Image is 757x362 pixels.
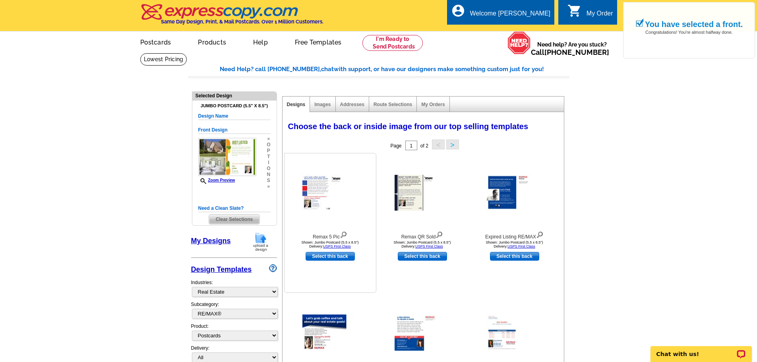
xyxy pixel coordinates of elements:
[198,178,235,182] a: Zoom Preview
[390,143,401,149] span: Page
[282,32,354,51] a: Free Templates
[267,142,270,148] span: o
[198,112,271,120] h5: Design Name
[185,32,239,51] a: Products
[314,102,331,107] a: Images
[487,315,542,351] img: Market Summary RE/MAX
[191,237,231,245] a: My Designs
[645,22,733,35] span: Congratulations! You're almost halfway done.
[471,240,558,248] div: Shown: Jumbo Postcard (5.5 x 8.5") Delivery:
[198,103,271,108] h4: Jumbo Postcard (5.5" x 8.5")
[379,240,466,248] div: Shown: Jumbo Postcard (5.5 x 8.5") Delivery:
[128,32,184,51] a: Postcards
[220,65,569,74] div: Need Help? call [PHONE_NUMBER], with support, or have our designers make something custom just fo...
[161,19,323,25] h4: Same Day Design, Print, & Mail Postcards. Over 1 Million Customers.
[379,230,466,240] div: Remax QR Sold
[446,139,459,149] button: >
[531,41,613,56] span: Need help? Are you stuck?
[267,178,270,184] span: s
[507,31,531,54] img: help
[267,148,270,154] span: p
[487,175,542,211] img: Expired Listing RE/MAX
[269,264,277,272] img: design-wizard-help-icon.png
[287,240,374,248] div: Shown: Jumbo Postcard (5.5 x 8.5") Delivery:
[198,126,271,134] h5: Front Design
[267,154,270,160] span: t
[645,337,757,362] iframe: LiveChat chat widget
[544,48,609,56] a: [PHONE_NUMBER]
[209,215,259,224] span: Clear Selections
[421,102,445,107] a: My Orders
[240,32,281,51] a: Help
[507,244,535,248] a: USPS First Class
[587,10,613,21] div: My Order
[267,166,270,172] span: o
[321,66,334,73] span: chat
[470,10,550,21] div: Welcome [PERSON_NAME]
[398,252,447,261] a: use this design
[191,265,252,273] a: Design Templates
[198,205,271,212] h5: Need a Clean Slate?
[323,244,351,248] a: USPS First Class
[536,230,544,238] img: view design details
[635,18,644,27] img: check_mark.png
[191,323,277,345] div: Product:
[436,230,443,238] img: view design details
[420,143,428,149] span: of 2
[531,48,609,56] span: Call
[192,92,277,99] div: Selected Design
[415,244,443,248] a: USPS First Class
[287,230,374,240] div: Remax 5 Pic
[140,10,323,25] a: Same Day Design, Print, & Mail Postcards. Over 1 Million Customers.
[567,4,582,18] i: shopping_cart
[395,175,450,211] img: Remax QR Sold
[191,301,277,323] div: Subcategory:
[451,4,465,18] i: account_circle
[288,122,529,131] span: Choose the back or inside image from our top selling templates
[287,102,306,107] a: Designs
[250,232,271,252] img: upload-design
[645,20,743,29] h1: You have selected a front.
[340,230,347,238] img: view design details
[306,252,355,261] a: use this design
[432,139,445,149] button: <
[340,102,364,107] a: Addresses
[490,252,539,261] a: use this design
[302,315,358,351] img: Starterbox Collection Back
[267,184,270,190] span: »
[471,230,558,240] div: Expired Listing RE/MAX
[191,275,277,301] div: Industries:
[302,175,358,211] img: Remax 5 Pic
[198,138,256,176] img: GENREPJF_Deco_2_Photo_All.jpg
[267,136,270,142] span: »
[374,102,412,107] a: Route Selections
[267,160,270,166] span: i
[395,315,450,351] img: Seller's Checklist RE/MAX (PJB)
[567,9,613,19] a: shopping_cart My Order
[267,172,270,178] span: n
